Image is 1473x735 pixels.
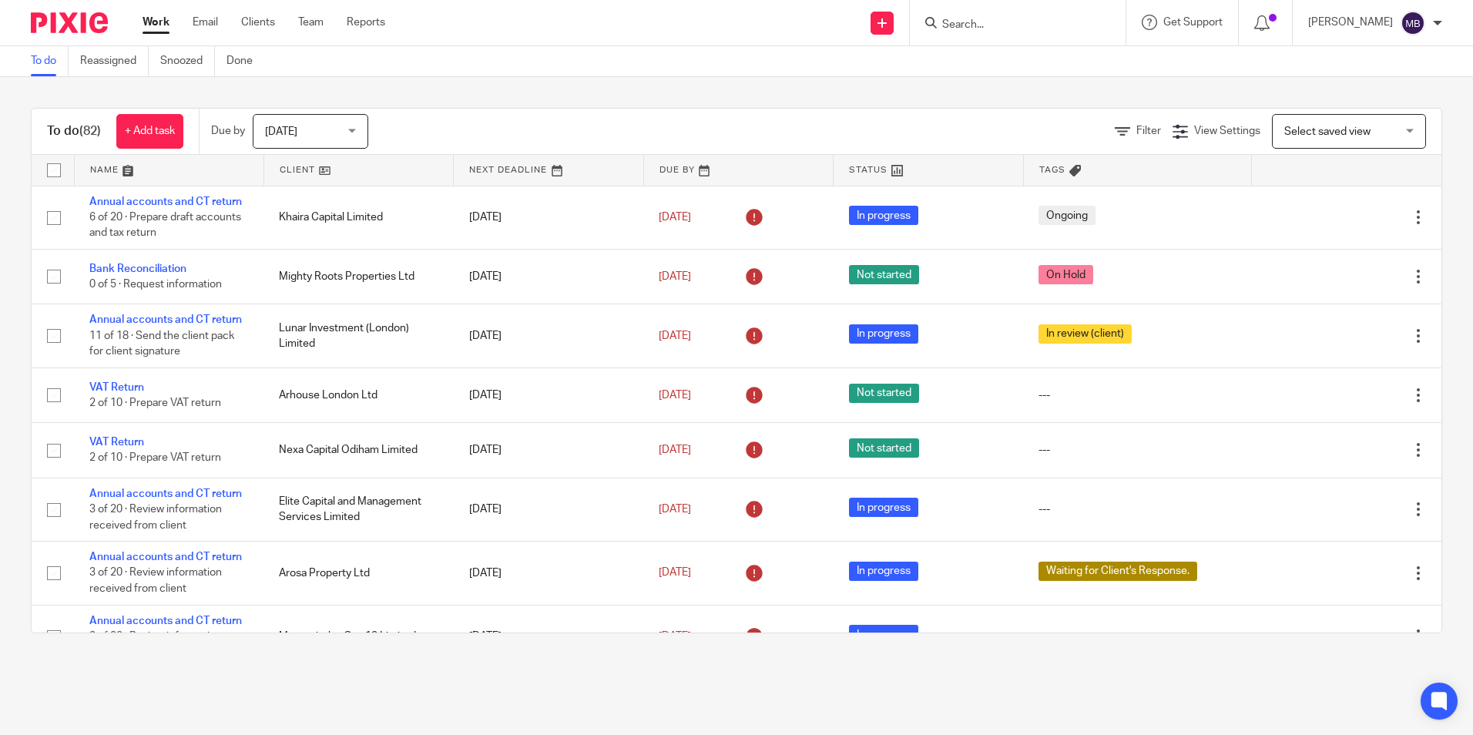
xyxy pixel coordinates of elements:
td: Elite Capital and Management Services Limited [263,478,453,541]
a: Reports [347,15,385,30]
span: [DATE] [659,331,691,341]
span: (82) [79,125,101,137]
td: [DATE] [454,186,643,249]
span: [DATE] [659,212,691,223]
a: + Add task [116,114,183,149]
span: In progress [849,324,918,344]
span: [DATE] [659,445,691,455]
a: Annual accounts and CT return [89,488,242,499]
div: --- [1038,388,1236,403]
span: In progress [849,625,918,644]
span: Select saved view [1284,126,1371,137]
span: In progress [849,498,918,517]
td: [DATE] [454,478,643,541]
a: Annual accounts and CT return [89,616,242,626]
td: Mercycircles Spv 10 Limited [263,605,453,668]
span: [DATE] [659,504,691,515]
div: --- [1038,442,1236,458]
td: [DATE] [454,605,643,668]
span: 2 of 10 · Prepare VAT return [89,453,221,464]
p: Due by [211,123,245,139]
span: In review (client) [1038,324,1132,344]
a: Annual accounts and CT return [89,196,242,207]
span: Tags [1039,166,1065,174]
td: Khaira Capital Limited [263,186,453,249]
td: [DATE] [454,542,643,605]
input: Search [941,18,1079,32]
span: [DATE] [265,126,297,137]
a: Done [226,46,264,76]
h1: To do [47,123,101,139]
a: To do [31,46,69,76]
span: 11 of 18 · Send the client pack for client signature [89,331,234,357]
span: Not started [849,438,919,458]
span: Get Support [1163,17,1223,28]
td: Lunar Investment (London) Limited [263,304,453,367]
span: 3 of 20 · Review information received from client [89,631,222,658]
span: 3 of 20 · Review information received from client [89,504,222,531]
span: Ongoing [1038,206,1096,225]
a: Work [143,15,169,30]
a: Snoozed [160,46,215,76]
a: Annual accounts and CT return [89,552,242,562]
span: In progress [849,562,918,581]
a: Email [193,15,218,30]
span: Waiting for Client's Response. [1038,562,1197,581]
span: [DATE] [659,631,691,642]
img: svg%3E [1401,11,1425,35]
a: Team [298,15,324,30]
td: Nexa Capital Odiham Limited [263,423,453,478]
td: [DATE] [454,423,643,478]
td: Mighty Roots Properties Ltd [263,249,453,304]
p: [PERSON_NAME] [1308,15,1393,30]
span: 3 of 20 · Review information received from client [89,568,222,595]
span: In progress [849,206,918,225]
span: View Settings [1194,126,1260,136]
td: [DATE] [454,249,643,304]
a: Clients [241,15,275,30]
span: 0 of 5 · Request information [89,279,222,290]
td: [DATE] [454,304,643,367]
span: Filter [1136,126,1161,136]
img: Pixie [31,12,108,33]
span: Not started [849,265,919,284]
td: [DATE] [454,367,643,422]
div: --- [1038,629,1236,644]
span: 6 of 20 · Prepare draft accounts and tax return [89,212,241,239]
td: Arosa Property Ltd [263,542,453,605]
span: On Hold [1038,265,1093,284]
a: Annual accounts and CT return [89,314,242,325]
span: [DATE] [659,390,691,401]
div: --- [1038,502,1236,517]
a: VAT Return [89,382,144,393]
span: [DATE] [659,568,691,579]
a: VAT Return [89,437,144,448]
a: Reassigned [80,46,149,76]
span: Not started [849,384,919,403]
td: Arhouse London Ltd [263,367,453,422]
a: Bank Reconciliation [89,263,186,274]
span: 2 of 10 · Prepare VAT return [89,398,221,408]
span: [DATE] [659,271,691,282]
